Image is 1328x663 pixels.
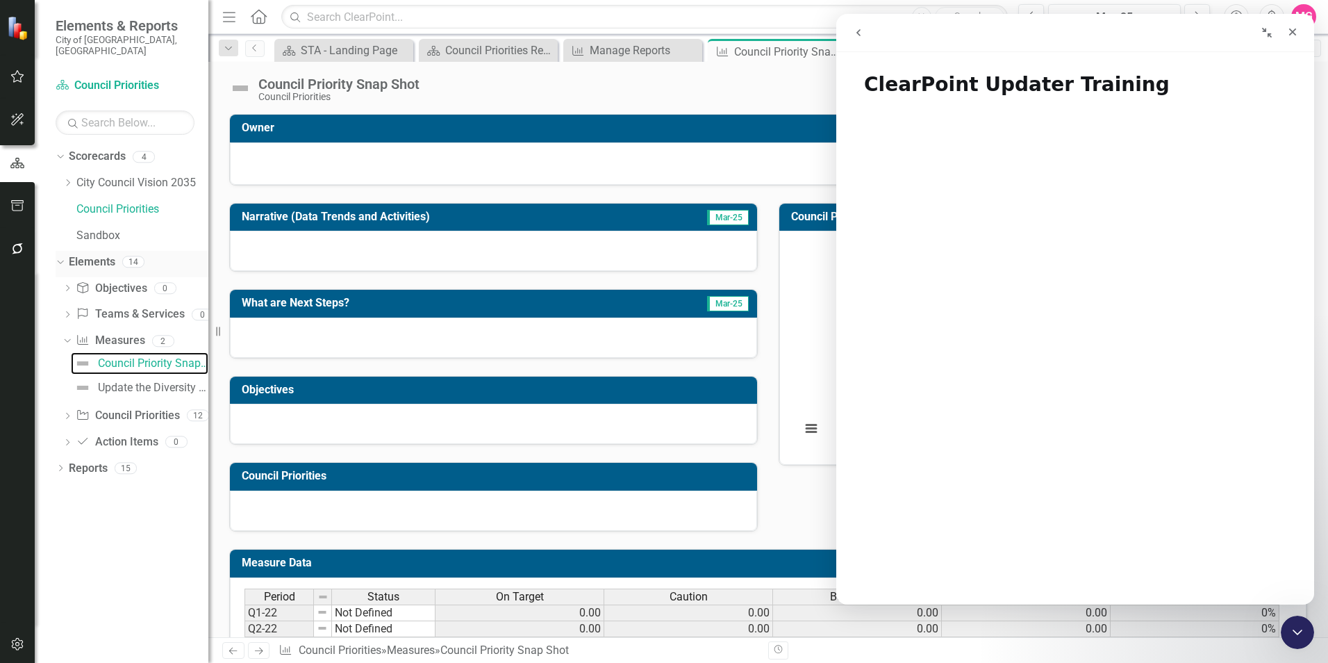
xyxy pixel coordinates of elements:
span: Below Plan [830,591,885,603]
div: 2 [152,335,174,347]
a: Reports [69,461,108,477]
a: Objectives [76,281,147,297]
a: Sandbox [76,228,208,244]
td: 0% [1111,621,1279,637]
td: 0.00 [435,605,604,621]
span: Period [264,591,295,603]
span: Elements & Reports [56,17,194,34]
div: 14 [122,256,144,268]
button: View chart menu, Chart [802,419,821,439]
div: 4 [133,151,155,163]
div: 0 [154,282,176,294]
td: 0.00 [604,605,773,621]
svg: Interactive chart [794,242,1286,450]
span: On Target [496,591,544,603]
a: Council Priorities [76,408,179,424]
a: Manage Reports [567,42,699,59]
h3: Council Priorities [242,470,750,482]
td: Q3-22 [244,637,314,653]
td: Q1-22 [244,605,314,621]
span: Status [367,591,399,603]
button: MG [1291,4,1316,29]
td: 0.00 [435,637,604,653]
div: 0 [192,309,214,320]
h3: Narrative (Data Trends and Activities) [242,211,656,223]
img: Not Defined [229,77,251,99]
a: Council Priorities [299,644,381,657]
button: Mar-25 [1048,4,1181,29]
td: 0.00 [942,621,1111,637]
div: Council Priority Snap Shot [98,357,208,370]
img: Not Defined [74,355,91,372]
a: Update the Diversity Advantage Plan and implement the near-term actions Snap Shot [71,377,208,399]
a: Council Priority Snap Shot [71,352,208,375]
td: 0.00 [435,621,604,637]
button: Search [935,7,1004,26]
div: Manage Reports [590,42,699,59]
img: ClearPoint Strategy [7,16,31,40]
a: Council Priorities [76,202,208,218]
div: Council Priority Snap Shot [734,43,843,60]
td: Q2-22 [244,621,314,637]
div: Council Priority Snap Shot [258,76,420,92]
a: Elements [69,254,115,270]
div: 15 [115,462,137,474]
div: Chart. Highcharts interactive chart. [794,242,1292,450]
div: 12 [187,410,209,422]
h3: What are Next Steps? [242,297,605,309]
input: Search Below... [56,110,194,135]
td: 0.00 [773,621,942,637]
img: 8DAGhfEEPCf229AAAAAElFTkSuQmCC [317,623,328,634]
h3: Owner [242,122,1300,134]
div: Council Priorities [258,92,420,102]
td: 0% [1111,605,1279,621]
a: Council Priorities [56,78,194,94]
td: 0.00 [942,605,1111,621]
span: Caution [670,591,708,603]
span: Mar-25 [707,296,749,311]
img: 8DAGhfEEPCf229AAAAAElFTkSuQmCC [317,591,329,603]
a: City Council Vision 2035 [76,175,208,191]
td: 0.00 [773,605,942,621]
td: 0.00 [604,637,773,653]
a: Teams & Services [76,306,184,322]
input: Search ClearPoint... [281,5,1008,29]
h3: Council Priority Snap Shot [791,211,1300,223]
a: Action Items [76,434,158,450]
h3: Measure Data [242,557,681,569]
td: Not Defined [332,621,435,637]
span: Search [954,10,984,22]
h3: Objectives [242,384,750,396]
div: Update the Diversity Advantage Plan and implement the near-term actions Snap Shot [98,382,208,394]
img: 8DAGhfEEPCf229AAAAAElFTkSuQmCC [317,607,328,618]
div: Mar-25 [1053,9,1176,26]
a: Council Priorities Reports [422,42,554,59]
div: Council Priorities Reports [445,42,554,59]
a: Scorecards [69,149,126,165]
small: City of [GEOGRAPHIC_DATA], [GEOGRAPHIC_DATA] [56,34,194,57]
a: Measures [76,333,144,349]
td: 0.00 [604,621,773,637]
img: Not Defined [74,379,91,396]
td: 0.00 [942,637,1111,653]
td: 0.00 [773,637,942,653]
iframe: Intercom live chat [836,14,1314,605]
div: STA - Landing Page [301,42,410,59]
a: STA - Landing Page [278,42,410,59]
div: Council Priority Snap Shot [440,644,569,657]
div: » » [279,643,758,659]
a: Measures [387,644,435,657]
td: 0% [1111,637,1279,653]
div: 0 [165,436,188,448]
iframe: Intercom live chat [1281,616,1314,649]
td: Not Defined [332,637,435,653]
td: Not Defined [332,605,435,621]
span: Mar-25 [707,210,749,225]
